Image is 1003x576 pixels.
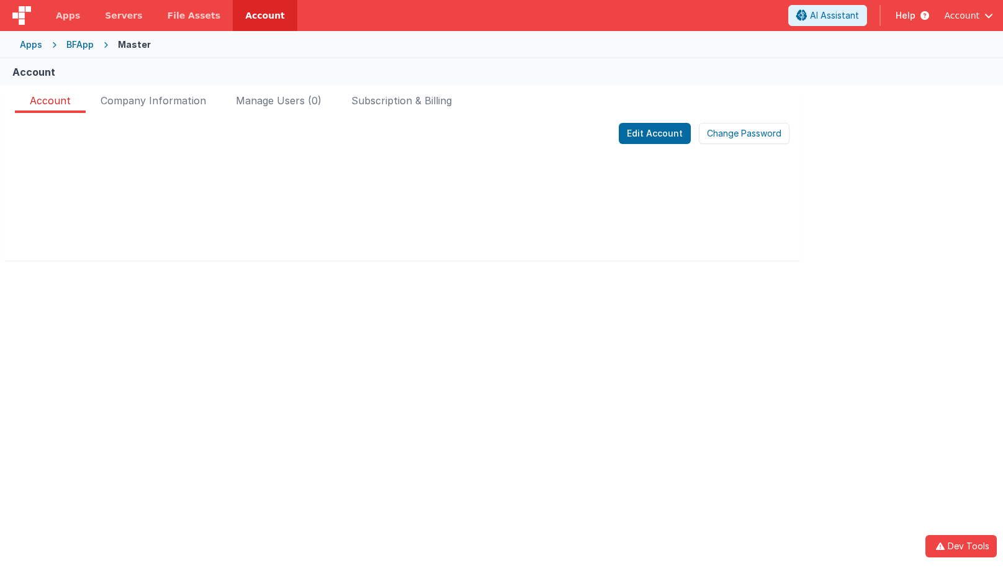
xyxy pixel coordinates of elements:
div: Account [12,65,55,79]
div: Master [118,38,151,51]
span: Company Information [101,93,206,113]
span: Manage Users (0) [236,93,322,113]
div: BFApp [66,38,94,51]
span: File Assets [168,9,221,22]
button: Change Password [699,123,789,144]
button: Edit Account [619,123,691,144]
span: Apps [56,9,80,22]
button: Dev Tools [925,535,997,557]
button: Account [944,9,993,22]
span: Account [30,93,71,108]
button: AI Assistant [788,5,867,26]
span: AI Assistant [810,9,859,22]
div: Apps [20,38,42,51]
span: Subscription & Billing [351,93,452,113]
span: Account [944,9,979,22]
span: Servers [105,9,142,22]
span: Help [896,9,915,22]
